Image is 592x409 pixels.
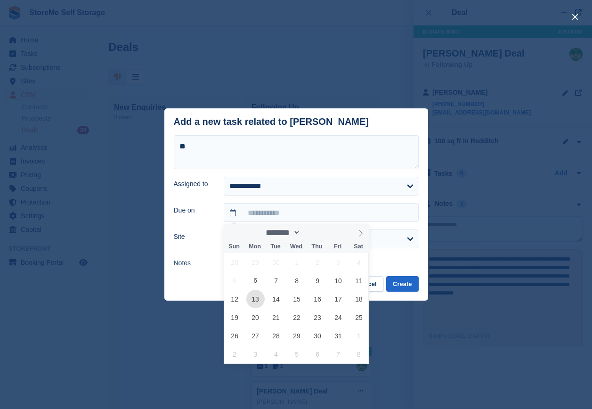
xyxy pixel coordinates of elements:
[327,244,348,250] span: Fri
[267,308,285,327] span: October 21, 2025
[246,345,265,363] span: November 3, 2025
[226,327,244,345] span: October 26, 2025
[265,244,286,250] span: Tue
[267,327,285,345] span: October 28, 2025
[288,271,306,290] span: October 8, 2025
[267,345,285,363] span: November 4, 2025
[288,253,306,271] span: October 1, 2025
[174,179,213,189] label: Assigned to
[224,244,244,250] span: Sun
[329,271,348,290] span: October 10, 2025
[308,253,327,271] span: October 2, 2025
[308,271,327,290] span: October 9, 2025
[288,327,306,345] span: October 29, 2025
[244,244,265,250] span: Mon
[349,290,368,308] span: October 18, 2025
[262,228,300,237] select: Month
[288,345,306,363] span: November 5, 2025
[246,253,265,271] span: September 29, 2025
[174,258,213,268] label: Notes
[267,253,285,271] span: September 30, 2025
[174,116,369,127] div: Add a new task related to [PERSON_NAME]
[226,271,244,290] span: October 5, 2025
[568,9,583,25] button: close
[286,244,307,250] span: Wed
[349,308,368,327] span: October 25, 2025
[349,253,368,271] span: October 4, 2025
[267,290,285,308] span: October 14, 2025
[349,327,368,345] span: November 1, 2025
[349,271,368,290] span: October 11, 2025
[300,228,330,237] input: Year
[246,271,265,290] span: October 6, 2025
[174,205,213,215] label: Due on
[246,308,265,327] span: October 20, 2025
[226,308,244,327] span: October 19, 2025
[246,290,265,308] span: October 13, 2025
[226,253,244,271] span: September 28, 2025
[308,308,327,327] span: October 23, 2025
[348,244,369,250] span: Sat
[349,345,368,363] span: November 8, 2025
[386,276,418,292] button: Create
[308,290,327,308] span: October 16, 2025
[308,327,327,345] span: October 30, 2025
[329,345,348,363] span: November 7, 2025
[267,271,285,290] span: October 7, 2025
[226,345,244,363] span: November 2, 2025
[288,290,306,308] span: October 15, 2025
[307,244,327,250] span: Thu
[329,253,348,271] span: October 3, 2025
[329,308,348,327] span: October 24, 2025
[329,327,348,345] span: October 31, 2025
[308,345,327,363] span: November 6, 2025
[288,308,306,327] span: October 22, 2025
[226,290,244,308] span: October 12, 2025
[329,290,348,308] span: October 17, 2025
[174,232,213,242] label: Site
[246,327,265,345] span: October 27, 2025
